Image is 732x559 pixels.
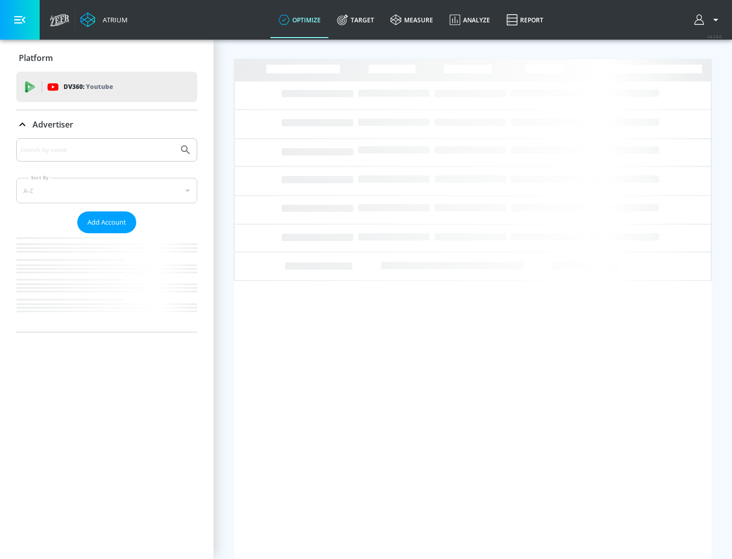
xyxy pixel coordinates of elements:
a: Report [498,2,552,38]
p: Youtube [86,81,113,92]
div: Advertiser [16,138,197,332]
a: Target [329,2,382,38]
div: Platform [16,44,197,72]
a: optimize [270,2,329,38]
nav: list of Advertiser [16,233,197,332]
a: Atrium [80,12,128,27]
a: measure [382,2,441,38]
span: Add Account [87,216,126,228]
div: A-Z [16,178,197,203]
span: v 4.24.0 [708,34,722,39]
p: DV360: [64,81,113,92]
div: Advertiser [16,110,197,139]
label: Sort By [29,174,51,181]
input: Search by name [20,143,174,157]
p: Advertiser [33,119,73,130]
button: Add Account [77,211,136,233]
p: Platform [19,52,53,64]
div: DV360: Youtube [16,72,197,102]
a: Analyze [441,2,498,38]
div: Atrium [99,15,128,24]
